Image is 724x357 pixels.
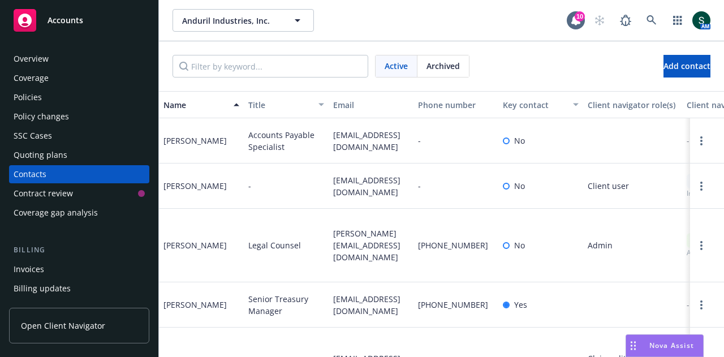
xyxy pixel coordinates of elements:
[514,239,525,251] span: No
[9,204,149,222] a: Coverage gap analysis
[21,320,105,332] span: Open Client Navigator
[418,299,488,311] span: [PHONE_NUMBER]
[163,299,227,311] div: [PERSON_NAME]
[695,179,708,193] a: Open options
[182,15,280,27] span: Anduril Industries, Inc.
[418,135,421,147] span: -
[14,279,71,298] div: Billing updates
[14,69,49,87] div: Coverage
[692,11,710,29] img: photo
[588,9,611,32] a: Start snowing
[514,180,525,192] span: No
[9,5,149,36] a: Accounts
[163,99,227,111] div: Name
[9,146,149,164] a: Quoting plans
[9,127,149,145] a: SSC Cases
[9,107,149,126] a: Policy changes
[663,55,710,78] button: Add contact
[666,9,689,32] a: Switch app
[413,91,498,118] button: Phone number
[48,16,83,25] span: Accounts
[9,260,149,278] a: Invoices
[14,88,42,106] div: Policies
[333,129,409,153] span: [EMAIL_ADDRESS][DOMAIN_NAME]
[575,11,585,21] div: 10
[695,239,708,252] a: Open options
[173,9,314,32] button: Anduril Industries, Inc.
[248,239,301,251] span: Legal Counsel
[14,165,46,183] div: Contacts
[588,99,678,111] div: Client navigator role(s)
[159,91,244,118] button: Name
[248,293,324,317] span: Senior Treasury Manager
[583,91,682,118] button: Client navigator role(s)
[663,61,710,71] span: Add contact
[9,50,149,68] a: Overview
[248,180,251,192] span: -
[588,180,629,192] span: Client user
[9,244,149,256] div: Billing
[9,184,149,203] a: Contract review
[14,260,44,278] div: Invoices
[163,135,227,147] div: [PERSON_NAME]
[9,88,149,106] a: Policies
[14,204,98,222] div: Coverage gap analysis
[514,299,527,311] span: Yes
[614,9,637,32] a: Report a Bug
[14,50,49,68] div: Overview
[244,91,329,118] button: Title
[385,60,408,72] span: Active
[333,99,409,111] div: Email
[503,99,566,111] div: Key contact
[626,334,704,357] button: Nova Assist
[418,239,488,251] span: [PHONE_NUMBER]
[426,60,460,72] span: Archived
[14,127,52,145] div: SSC Cases
[9,69,149,87] a: Coverage
[588,239,613,251] span: Admin
[626,335,640,356] div: Drag to move
[248,129,324,153] span: Accounts Payable Specialist
[163,180,227,192] div: [PERSON_NAME]
[173,55,368,78] input: Filter by keyword...
[333,227,409,263] span: [PERSON_NAME][EMAIL_ADDRESS][DOMAIN_NAME]
[14,146,67,164] div: Quoting plans
[418,99,494,111] div: Phone number
[14,184,73,203] div: Contract review
[163,239,227,251] div: [PERSON_NAME]
[333,174,409,198] span: [EMAIL_ADDRESS][DOMAIN_NAME]
[329,91,413,118] button: Email
[695,298,708,312] a: Open options
[695,134,708,148] a: Open options
[9,279,149,298] a: Billing updates
[649,341,694,350] span: Nova Assist
[498,91,583,118] button: Key contact
[640,9,663,32] a: Search
[514,135,525,147] span: No
[333,293,409,317] span: [EMAIL_ADDRESS][DOMAIN_NAME]
[14,107,69,126] div: Policy changes
[9,165,149,183] a: Contacts
[248,99,312,111] div: Title
[418,180,421,192] span: -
